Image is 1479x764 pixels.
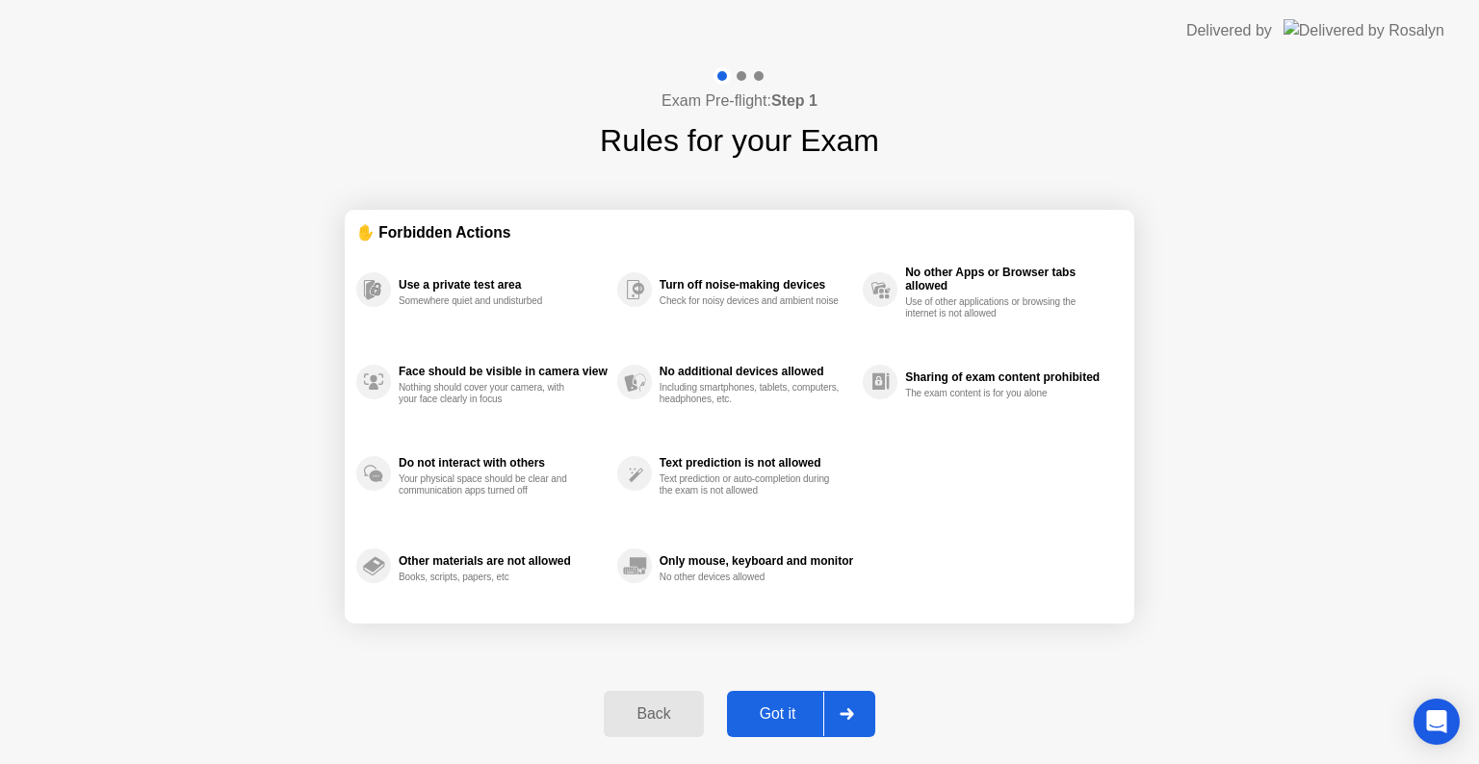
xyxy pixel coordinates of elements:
[727,691,875,737] button: Got it
[660,554,853,568] div: Only mouse, keyboard and monitor
[660,572,842,583] div: No other devices allowed
[660,295,842,307] div: Check for noisy devices and ambient noise
[905,296,1087,319] div: Use of other applications or browsing the internet is not allowed
[399,456,608,470] div: Do not interact with others
[356,221,1123,243] div: ✋ Forbidden Actions
[733,705,823,723] div: Got it
[662,89,817,113] h4: Exam Pre-flight:
[399,473,581,497] div: Your physical space should be clear and communication apps turned off
[600,117,879,164] h1: Rules for your Exam
[771,92,817,109] b: Step 1
[399,572,581,583] div: Books, scripts, papers, etc
[660,365,853,378] div: No additional devices allowed
[660,473,842,497] div: Text prediction or auto-completion during the exam is not allowed
[905,370,1113,384] div: Sharing of exam content prohibited
[399,554,608,568] div: Other materials are not allowed
[399,278,608,292] div: Use a private test area
[1186,19,1272,42] div: Delivered by
[399,295,581,307] div: Somewhere quiet and undisturbed
[660,382,842,405] div: Including smartphones, tablets, computers, headphones, etc.
[610,705,697,723] div: Back
[604,691,703,737] button: Back
[905,266,1113,293] div: No other Apps or Browser tabs allowed
[1414,699,1460,745] div: Open Intercom Messenger
[905,388,1087,399] div: The exam content is for you alone
[399,382,581,405] div: Nothing should cover your camera, with your face clearly in focus
[1284,19,1444,41] img: Delivered by Rosalyn
[660,456,853,470] div: Text prediction is not allowed
[399,365,608,378] div: Face should be visible in camera view
[660,278,853,292] div: Turn off noise-making devices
